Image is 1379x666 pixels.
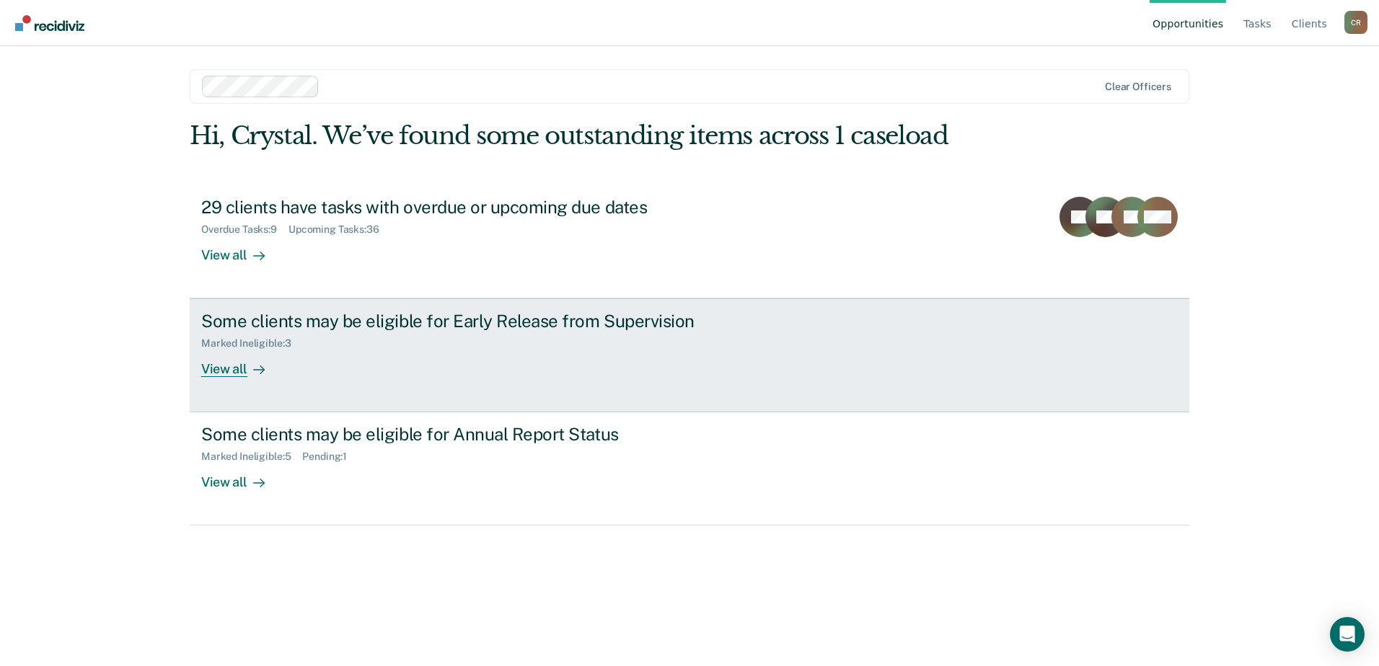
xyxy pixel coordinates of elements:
[190,185,1189,298] a: 29 clients have tasks with overdue or upcoming due datesOverdue Tasks:9Upcoming Tasks:36View all
[15,15,84,31] img: Recidiviz
[201,223,288,236] div: Overdue Tasks : 9
[201,450,302,463] div: Marked Ineligible : 5
[201,235,282,263] div: View all
[190,121,990,151] div: Hi, Crystal. We’ve found some outstanding items across 1 caseload
[201,424,708,445] div: Some clients may be eligible for Annual Report Status
[190,298,1189,412] a: Some clients may be eligible for Early Release from SupervisionMarked Ineligible:3View all
[201,350,282,378] div: View all
[201,337,302,350] div: Marked Ineligible : 3
[201,463,282,491] div: View all
[1105,81,1171,93] div: Clear officers
[201,311,708,332] div: Some clients may be eligible for Early Release from Supervision
[201,197,708,218] div: 29 clients have tasks with overdue or upcoming due dates
[288,223,391,236] div: Upcoming Tasks : 36
[1330,617,1365,652] div: Open Intercom Messenger
[1344,11,1367,34] div: C R
[1344,11,1367,34] button: Profile dropdown button
[302,450,358,463] div: Pending : 1
[190,412,1189,525] a: Some clients may be eligible for Annual Report StatusMarked Ineligible:5Pending:1View all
